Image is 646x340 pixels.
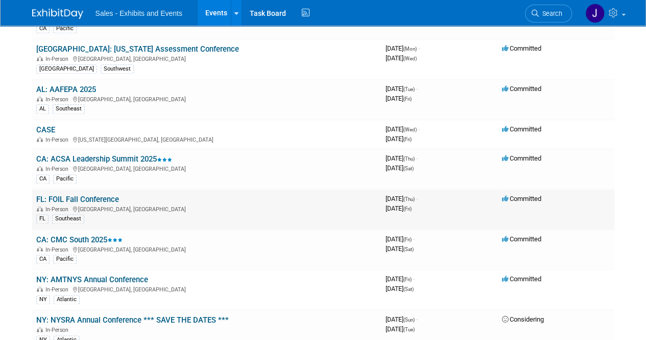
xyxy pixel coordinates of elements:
img: In-Person Event [37,166,43,171]
a: [GEOGRAPHIC_DATA]: [US_STATE] Assessment Conference [36,44,239,54]
span: [DATE] [386,125,420,133]
div: [GEOGRAPHIC_DATA], [GEOGRAPHIC_DATA] [36,95,377,103]
span: Committed [502,195,541,202]
span: [DATE] [386,285,414,292]
span: Committed [502,154,541,162]
div: Southwest [101,64,134,74]
span: In-Person [45,166,71,172]
span: [DATE] [386,245,414,253]
span: (Thu) [403,156,415,162]
span: Search [539,10,562,17]
span: In-Person [45,96,71,103]
span: [DATE] [386,135,412,143]
div: CA [36,255,50,264]
img: Jaime Handlin [585,4,605,23]
span: Committed [502,125,541,133]
img: In-Person Event [37,286,43,291]
span: - [416,154,418,162]
span: (Fri) [403,137,412,142]
div: [GEOGRAPHIC_DATA], [GEOGRAPHIC_DATA] [36,245,377,253]
span: (Thu) [403,196,415,202]
span: - [418,125,420,133]
a: CA: ACSA Leadership Summit 2025 [36,154,172,164]
div: [GEOGRAPHIC_DATA], [GEOGRAPHIC_DATA] [36,54,377,62]
span: Committed [502,235,541,243]
span: (Tue) [403,86,415,92]
div: CA [36,24,50,33]
span: In-Person [45,246,71,253]
span: [DATE] [386,85,418,93]
span: In-Person [45,56,71,62]
div: [GEOGRAPHIC_DATA], [GEOGRAPHIC_DATA] [36,205,377,213]
span: (Mon) [403,46,417,52]
span: In-Person [45,327,71,333]
span: (Fri) [403,237,412,242]
span: [DATE] [386,95,412,102]
span: In-Person [45,286,71,293]
img: In-Person Event [37,327,43,332]
a: FL: FOIL Fall Conference [36,195,119,204]
img: In-Person Event [37,96,43,101]
span: (Sat) [403,166,414,171]
span: - [413,275,415,283]
a: NY: AMTNYS Annual Conference [36,275,148,284]
a: NY: NYSRA Annual Conference *** SAVE THE DATES *** [36,315,229,325]
span: [DATE] [386,205,412,212]
span: [DATE] [386,154,418,162]
img: In-Person Event [37,206,43,211]
span: - [416,315,418,323]
div: Southeast [53,104,85,114]
span: [DATE] [386,275,415,283]
span: (Sat) [403,246,414,252]
span: (Sat) [403,286,414,292]
div: Atlantic [54,295,80,304]
div: FL [36,214,49,223]
a: CASE [36,125,55,134]
span: In-Person [45,137,71,143]
span: [DATE] [386,235,415,243]
a: Search [525,5,572,22]
div: [GEOGRAPHIC_DATA], [GEOGRAPHIC_DATA] [36,164,377,172]
span: - [413,235,415,243]
span: (Fri) [403,96,412,102]
a: CA: CMC South 2025 [36,235,123,244]
div: AL [36,104,49,114]
span: [DATE] [386,44,420,52]
img: In-Person Event [37,246,43,252]
img: In-Person Event [37,56,43,61]
div: [US_STATE][GEOGRAPHIC_DATA], [GEOGRAPHIC_DATA] [36,135,377,143]
span: (Sun) [403,317,415,323]
span: [DATE] [386,164,414,172]
span: (Fri) [403,206,412,212]
span: - [418,44,420,52]
a: AL: AAFEPA 2025 [36,85,96,94]
span: (Wed) [403,127,417,132]
span: [DATE] [386,54,417,62]
span: (Fri) [403,277,412,282]
span: Committed [502,275,541,283]
span: Considering [502,315,544,323]
div: NY [36,295,50,304]
span: [DATE] [386,325,415,333]
div: [GEOGRAPHIC_DATA] [36,64,97,74]
span: Sales - Exhibits and Events [95,9,182,17]
div: Pacific [53,255,77,264]
div: Pacific [53,24,77,33]
div: Southeast [52,214,84,223]
span: [DATE] [386,195,418,202]
div: CA [36,174,50,184]
span: Committed [502,44,541,52]
div: [GEOGRAPHIC_DATA], [GEOGRAPHIC_DATA] [36,285,377,293]
span: Committed [502,85,541,93]
span: (Tue) [403,327,415,332]
span: (Wed) [403,56,417,61]
span: [DATE] [386,315,418,323]
span: In-Person [45,206,71,213]
img: In-Person Event [37,137,43,142]
div: Pacific [53,174,77,184]
span: - [416,85,418,93]
span: - [416,195,418,202]
img: ExhibitDay [32,9,83,19]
